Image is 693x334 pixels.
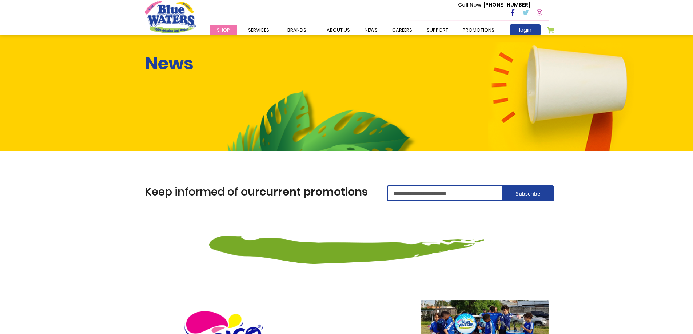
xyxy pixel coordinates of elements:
a: Promotions [455,25,502,35]
p: [PHONE_NUMBER] [458,1,530,9]
span: current promotions [259,184,368,200]
a: about us [319,25,357,35]
a: careers [385,25,419,35]
h1: Keep informed of our [145,185,376,198]
h1: News [145,53,194,74]
a: News [357,25,385,35]
span: Call Now : [458,1,483,8]
span: Shop [217,27,230,33]
a: support [419,25,455,35]
span: Brands [287,27,306,33]
img: decor [209,213,484,264]
button: Subscribe [502,185,554,201]
a: store logo [145,1,196,33]
a: login [510,24,541,35]
span: Services [248,27,269,33]
span: Subscribe [516,190,540,197]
